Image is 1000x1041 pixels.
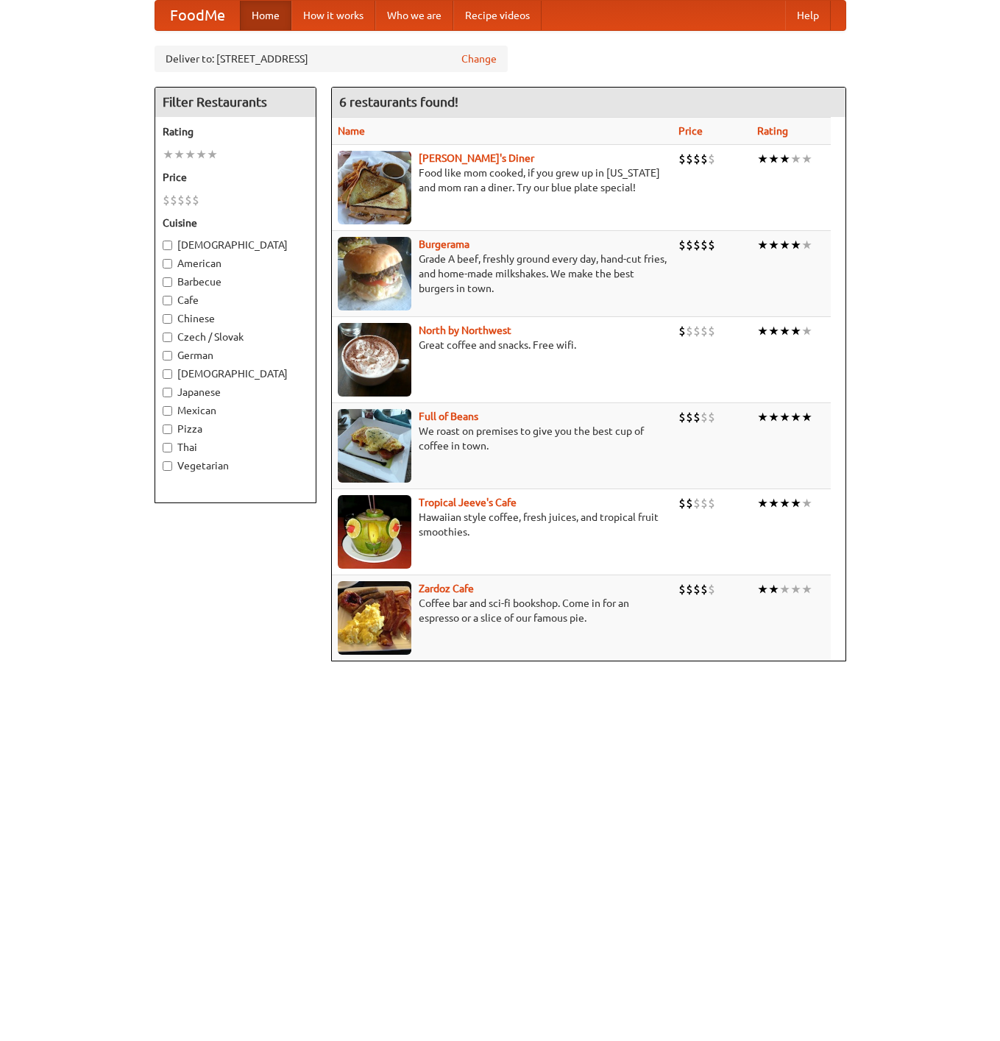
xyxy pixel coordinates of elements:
[375,1,453,30] a: Who we are
[686,151,693,167] li: $
[163,256,308,271] label: American
[163,422,308,436] label: Pizza
[174,146,185,163] li: ★
[708,495,715,511] li: $
[790,237,801,253] li: ★
[693,323,701,339] li: $
[338,237,411,310] img: burgerama.jpg
[419,583,474,594] a: Zardoz Cafe
[338,323,411,397] img: north.jpg
[678,323,686,339] li: $
[801,151,812,167] li: ★
[708,581,715,597] li: $
[686,323,693,339] li: $
[338,510,667,539] p: Hawaiian style coffee, fresh juices, and tropical fruit smoothies.
[163,403,308,418] label: Mexican
[461,51,497,66] a: Change
[757,237,768,253] li: ★
[768,237,779,253] li: ★
[163,277,172,287] input: Barbecue
[163,293,308,308] label: Cafe
[779,495,790,511] li: ★
[757,151,768,167] li: ★
[757,581,768,597] li: ★
[678,125,703,137] a: Price
[163,424,172,434] input: Pizza
[155,46,508,72] div: Deliver to: [STREET_ADDRESS]
[419,324,511,336] a: North by Northwest
[768,495,779,511] li: ★
[163,366,308,381] label: [DEMOGRAPHIC_DATA]
[163,458,308,473] label: Vegetarian
[779,237,790,253] li: ★
[196,146,207,163] li: ★
[686,409,693,425] li: $
[185,146,196,163] li: ★
[338,151,411,224] img: sallys.jpg
[163,406,172,416] input: Mexican
[453,1,542,30] a: Recipe videos
[686,237,693,253] li: $
[163,443,172,452] input: Thai
[801,409,812,425] li: ★
[701,495,708,511] li: $
[155,1,240,30] a: FoodMe
[790,323,801,339] li: ★
[701,237,708,253] li: $
[185,192,192,208] li: $
[163,216,308,230] h5: Cuisine
[678,237,686,253] li: $
[170,192,177,208] li: $
[708,409,715,425] li: $
[801,323,812,339] li: ★
[207,146,218,163] li: ★
[163,274,308,289] label: Barbecue
[768,581,779,597] li: ★
[419,497,517,508] a: Tropical Jeeve's Cafe
[163,388,172,397] input: Japanese
[790,581,801,597] li: ★
[678,495,686,511] li: $
[693,581,701,597] li: $
[678,581,686,597] li: $
[790,151,801,167] li: ★
[163,170,308,185] h5: Price
[339,95,458,109] ng-pluralize: 6 restaurants found!
[757,495,768,511] li: ★
[768,323,779,339] li: ★
[757,323,768,339] li: ★
[419,411,478,422] a: Full of Beans
[686,581,693,597] li: $
[678,151,686,167] li: $
[338,596,667,625] p: Coffee bar and sci-fi bookshop. Come in for an espresso or a slice of our famous pie.
[701,323,708,339] li: $
[801,237,812,253] li: ★
[693,409,701,425] li: $
[338,495,411,569] img: jeeves.jpg
[163,440,308,455] label: Thai
[338,581,411,655] img: zardoz.jpg
[701,581,708,597] li: $
[163,330,308,344] label: Czech / Slovak
[768,409,779,425] li: ★
[419,238,469,250] a: Burgerama
[701,151,708,167] li: $
[790,409,801,425] li: ★
[757,125,788,137] a: Rating
[693,237,701,253] li: $
[419,152,534,164] a: [PERSON_NAME]'s Diner
[338,338,667,352] p: Great coffee and snacks. Free wifi.
[163,351,172,360] input: German
[708,237,715,253] li: $
[155,88,316,117] h4: Filter Restaurants
[291,1,375,30] a: How it works
[163,369,172,379] input: [DEMOGRAPHIC_DATA]
[163,348,308,363] label: German
[163,259,172,269] input: American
